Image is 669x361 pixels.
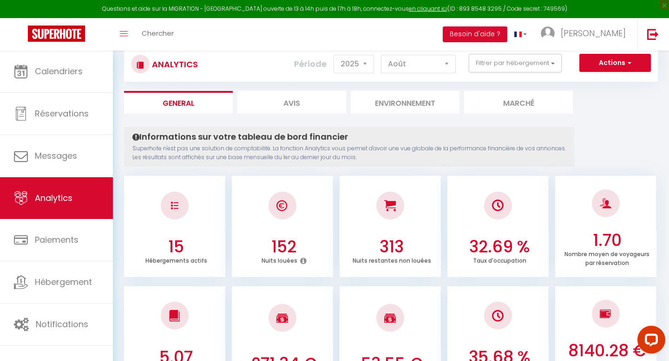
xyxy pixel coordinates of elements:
span: Chercher [142,28,174,38]
p: Nuits louées [262,255,297,264]
span: Notifications [36,318,88,330]
span: [PERSON_NAME] [561,27,626,39]
img: NO IMAGE [171,202,178,209]
img: NO IMAGE [492,310,504,322]
h4: Informations sur votre tableau de bord financier [132,132,566,142]
span: Réservations [35,108,89,119]
li: General [124,91,233,114]
img: NO IMAGE [600,308,611,319]
span: Hébergement [35,276,92,288]
li: Avis [237,91,346,114]
img: logout [647,28,659,40]
a: en cliquant ici [409,5,447,13]
a: Chercher [135,18,181,51]
label: Période [294,54,327,74]
p: Hébergements actifs [145,255,207,264]
h3: 15 [129,237,223,257]
h3: 152 [237,237,331,257]
button: Besoin d'aide ? [443,26,507,42]
button: Filtrer par hébergement [469,54,562,72]
p: Nuits restantes non louées [353,255,431,264]
button: Actions [579,54,651,72]
span: Paiements [35,234,79,245]
p: Superhote n'est pas une solution de comptabilité. La fonction Analytics vous permet d'avoir une v... [132,144,566,162]
h3: 8140.28 € [560,341,654,361]
h3: 313 [345,237,439,257]
p: Taux d'occupation [473,255,526,264]
li: Environnement [351,91,459,114]
iframe: LiveChat chat widget [630,322,669,361]
img: ... [541,26,555,40]
img: Super Booking [28,26,85,42]
span: Messages [35,150,77,161]
p: Nombre moyen de voyageurs par réservation [564,248,649,267]
h3: 1.70 [560,231,654,250]
h3: 32.69 % [453,237,546,257]
span: Calendriers [35,65,83,77]
h3: Analytics [150,54,198,75]
li: Marché [464,91,573,114]
a: ... [PERSON_NAME] [534,18,637,51]
span: Analytics [35,192,72,204]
